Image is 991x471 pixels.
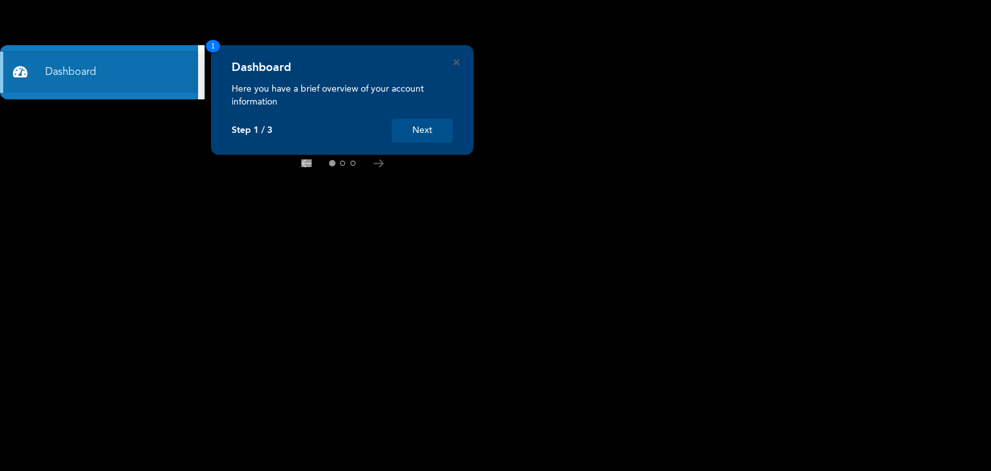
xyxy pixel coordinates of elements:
button: Close [454,59,459,65]
button: Next [392,119,453,143]
h4: Dashboard [232,61,291,75]
p: Step 1 / 3 [232,125,272,136]
span: 1 [206,40,220,52]
p: Here you have a brief overview of your account information [232,83,453,108]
